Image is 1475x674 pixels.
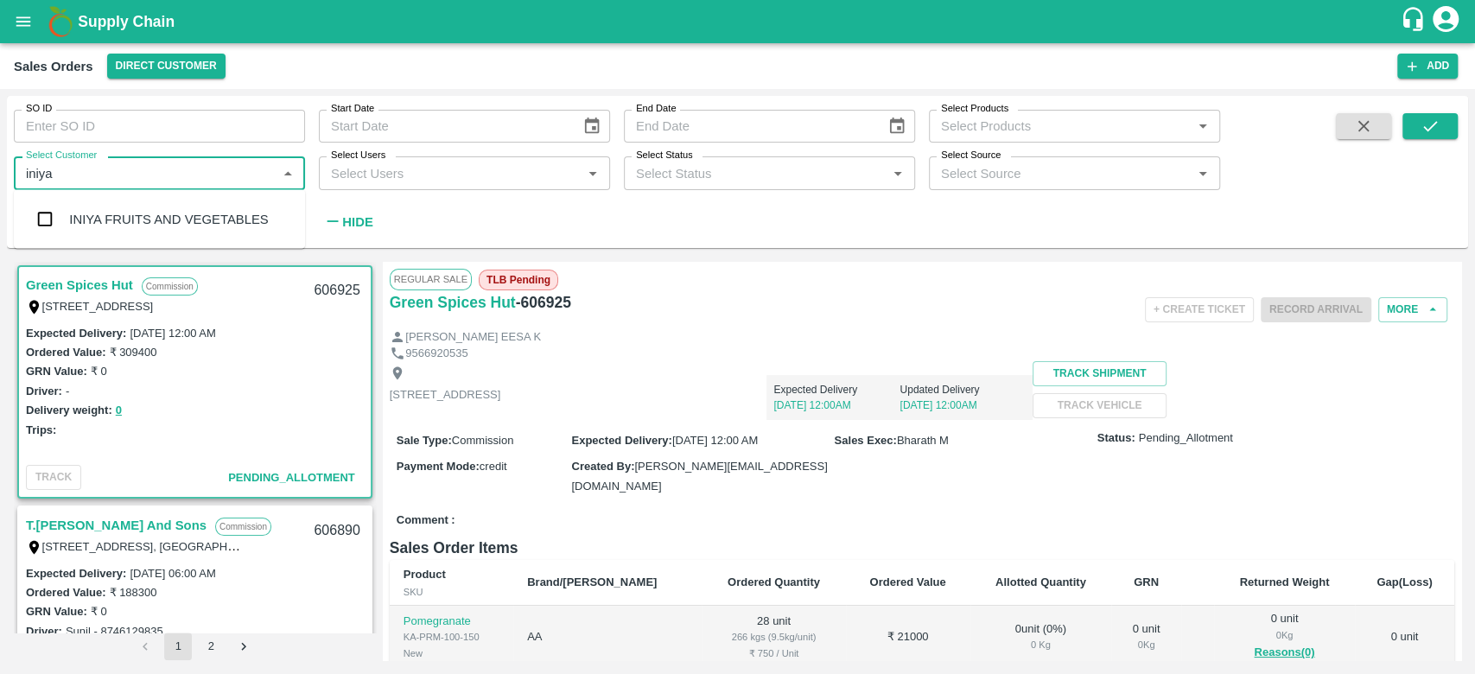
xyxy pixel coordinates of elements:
span: [PERSON_NAME][EMAIL_ADDRESS][DOMAIN_NAME] [571,460,827,492]
div: 0 unit ( 0 %) [984,621,1098,653]
div: SKU [404,584,499,600]
button: Open [1192,115,1214,137]
label: Sales Exec : [835,434,897,447]
label: Sunil - 8746129835 [66,625,163,638]
input: Select Source [934,162,1186,184]
a: Green Spices Hut [26,274,133,296]
div: INIYA FRUITS AND VEGETABLES [69,210,268,229]
span: Pending_Allotment [1139,430,1233,447]
button: Go to page 2 [197,633,225,660]
p: [PERSON_NAME] EESA K [405,329,541,346]
h6: - 606925 [516,290,571,315]
label: Comment : [397,512,455,529]
b: Ordered Quantity [728,575,820,588]
a: Green Spices Hut [390,290,516,315]
button: Choose date [575,110,608,143]
h6: Sales Order Items [390,536,1454,560]
label: End Date [636,102,676,116]
label: ₹ 309400 [109,346,156,359]
b: Product [404,568,446,581]
b: GRN [1134,575,1159,588]
input: Select Customer [19,162,271,184]
span: [DATE] 12:00 AM [672,434,758,447]
p: Commission [215,518,271,536]
td: ₹ 21000 [846,606,970,669]
label: Ordered Value: [26,346,105,359]
td: 28 unit [702,606,845,669]
label: ₹ 0 [91,365,107,378]
label: Start Date [331,102,374,116]
span: Regular Sale [390,269,472,289]
div: 606925 [303,270,370,311]
span: Commission [452,434,514,447]
button: 0 [116,401,122,421]
label: Expected Delivery : [571,434,671,447]
button: Close [277,162,299,185]
div: 0 unit [1228,611,1341,663]
b: Brand/[PERSON_NAME] [527,575,657,588]
a: Supply Chain [78,10,1400,34]
button: Reasons(0) [1228,643,1341,663]
label: Select Customer [26,149,97,162]
label: Driver: [26,625,62,638]
div: Sales Orders [14,55,93,78]
button: open drawer [3,2,43,41]
label: Trips: [26,423,56,436]
strong: Hide [342,215,372,229]
label: Select Users [331,149,385,162]
div: 606890 [303,511,370,551]
label: Status: [1097,430,1135,447]
p: Expected Delivery [773,382,900,397]
label: Select Status [636,149,693,162]
div: 0 Kg [1228,627,1341,643]
div: ₹ 750 / Unit [715,645,831,661]
nav: pagination navigation [129,633,260,660]
button: Go to next page [230,633,257,660]
p: [STREET_ADDRESS] [390,387,501,404]
div: 0 Kg [984,637,1098,652]
label: - [66,385,69,397]
label: Payment Mode : [397,460,480,473]
td: 0 unit [1355,606,1454,669]
label: Created By : [571,460,634,473]
button: Open [1192,162,1214,185]
div: New [404,645,499,661]
label: ₹ 0 [91,605,107,618]
button: Choose date [881,110,913,143]
b: Supply Chain [78,13,175,30]
img: logo [43,4,78,39]
p: [DATE] 12:00AM [773,397,900,413]
button: Open [887,162,909,185]
b: Allotted Quantity [995,575,1086,588]
label: [STREET_ADDRESS] [42,300,154,313]
span: Bharath M [897,434,949,447]
button: More [1378,297,1447,322]
div: KA-PRM-100-150 [404,629,499,645]
label: Expected Delivery : [26,567,126,580]
label: [DATE] 06:00 AM [130,567,215,580]
div: customer-support [1400,6,1430,37]
input: Enter SO ID [14,110,305,143]
button: Track Shipment [1033,361,1166,386]
span: credit [480,460,507,473]
button: Open [582,162,604,185]
label: Select Products [941,102,1008,116]
button: Hide [319,207,378,237]
label: SO ID [26,102,52,116]
a: T.[PERSON_NAME] And Sons [26,514,207,537]
input: End Date [624,110,874,143]
label: Ordered Value: [26,586,105,599]
label: [DATE] 12:00 AM [130,327,215,340]
b: Returned Weight [1240,575,1330,588]
p: Updated Delivery [900,382,1026,397]
label: GRN Value: [26,605,87,618]
label: GRN Value: [26,365,87,378]
button: page 1 [164,633,192,660]
span: Please dispatch the trip before ending [1261,302,1371,315]
div: account of current user [1430,3,1461,40]
label: ₹ 188300 [109,586,156,599]
label: Expected Delivery : [26,327,126,340]
button: Select DC [107,54,226,79]
label: Delivery weight: [26,404,112,416]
